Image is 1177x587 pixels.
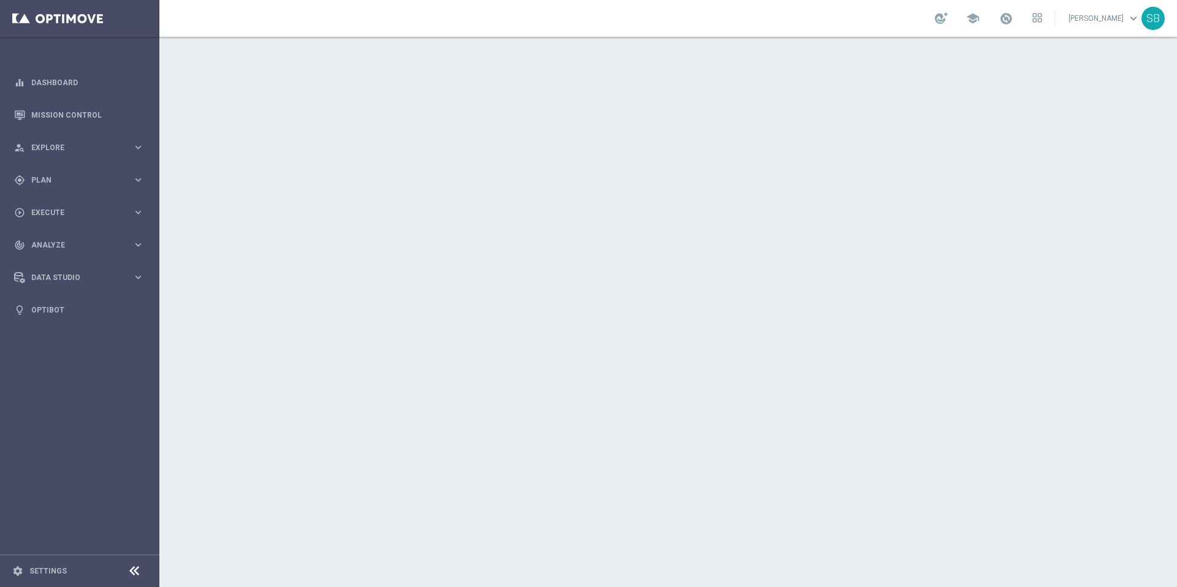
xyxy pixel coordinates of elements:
[31,66,144,99] a: Dashboard
[14,142,132,153] div: Explore
[14,240,132,251] div: Analyze
[132,174,144,186] i: keyboard_arrow_right
[1067,9,1141,28] a: [PERSON_NAME]keyboard_arrow_down
[14,207,132,218] div: Execute
[31,293,144,326] a: Optibot
[14,142,25,153] i: person_search
[13,110,145,120] button: Mission Control
[12,566,23,577] i: settings
[31,241,132,249] span: Analyze
[14,77,25,88] i: equalizer
[13,143,145,153] button: person_search Explore keyboard_arrow_right
[31,99,144,131] a: Mission Control
[13,175,145,185] button: gps_fixed Plan keyboard_arrow_right
[14,66,144,99] div: Dashboard
[132,206,144,218] i: keyboard_arrow_right
[31,144,132,151] span: Explore
[14,305,25,316] i: lightbulb
[14,207,25,218] i: play_circle_outline
[966,12,980,25] span: school
[14,240,25,251] i: track_changes
[13,273,145,282] button: Data Studio keyboard_arrow_right
[14,99,144,131] div: Mission Control
[1141,7,1165,30] div: SB
[14,272,132,283] div: Data Studio
[31,274,132,281] span: Data Studio
[1127,12,1140,25] span: keyboard_arrow_down
[132,271,144,283] i: keyboard_arrow_right
[14,175,132,186] div: Plan
[31,176,132,184] span: Plan
[132,142,144,153] i: keyboard_arrow_right
[13,305,145,315] button: lightbulb Optibot
[31,209,132,216] span: Execute
[14,175,25,186] i: gps_fixed
[13,208,145,218] button: play_circle_outline Execute keyboard_arrow_right
[132,239,144,251] i: keyboard_arrow_right
[29,567,67,575] a: Settings
[13,240,145,250] button: track_changes Analyze keyboard_arrow_right
[13,78,145,88] button: equalizer Dashboard
[14,293,144,326] div: Optibot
